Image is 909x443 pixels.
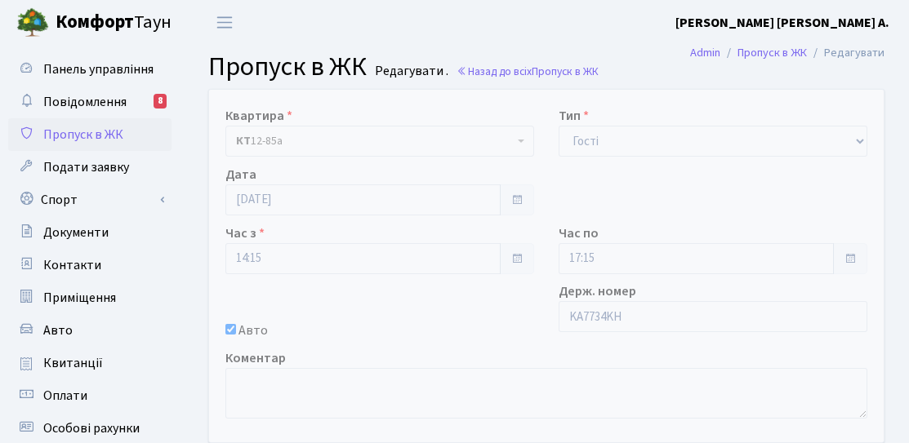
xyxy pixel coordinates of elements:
span: Пропуск в ЖК [43,126,123,144]
nav: breadcrumb [666,36,909,70]
span: <b>КТ</b>&nbsp;&nbsp;&nbsp;&nbsp;12-85а [225,126,534,157]
label: Коментар [225,348,286,368]
span: Контакти [43,256,101,274]
span: Документи [43,224,109,241]
span: Пропуск в ЖК [208,48,367,86]
span: Авто [43,321,73,339]
a: Контакти [8,249,172,281]
b: КТ [236,133,251,149]
span: Повідомлення [43,93,127,111]
label: Час з [225,224,265,243]
a: Admin [690,44,720,61]
label: Тип [559,106,589,126]
a: Квитанції [8,347,172,379]
label: Держ. номер [559,281,636,301]
a: Подати заявку [8,151,172,184]
span: Таун [56,9,172,37]
input: AA0001AA [559,301,867,332]
div: 8 [154,94,167,109]
a: Пропуск в ЖК [737,44,807,61]
span: <b>КТ</b>&nbsp;&nbsp;&nbsp;&nbsp;12-85а [236,133,514,149]
a: Авто [8,314,172,347]
li: Редагувати [807,44,884,62]
b: [PERSON_NAME] [PERSON_NAME] А. [675,14,889,32]
label: Квартира [225,106,292,126]
b: Комфорт [56,9,134,35]
a: Приміщення [8,281,172,314]
span: Панель управління [43,60,154,78]
small: Редагувати . [372,64,448,79]
span: Пропуск в ЖК [532,64,599,79]
a: Повідомлення8 [8,86,172,118]
label: Час по [559,224,599,243]
span: Подати заявку [43,158,129,176]
a: Оплати [8,379,172,412]
span: Квитанції [43,354,103,372]
span: Оплати [43,387,87,405]
a: Спорт [8,184,172,216]
a: Документи [8,216,172,249]
a: Панель управління [8,53,172,86]
button: Переключити навігацію [204,9,245,36]
a: Пропуск в ЖК [8,118,172,151]
img: logo.png [16,7,49,39]
a: Назад до всіхПропуск в ЖК [457,64,599,79]
span: Особові рахунки [43,419,140,437]
label: Авто [238,321,268,340]
label: Дата [225,165,256,184]
span: Приміщення [43,289,116,307]
a: [PERSON_NAME] [PERSON_NAME] А. [675,13,889,33]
